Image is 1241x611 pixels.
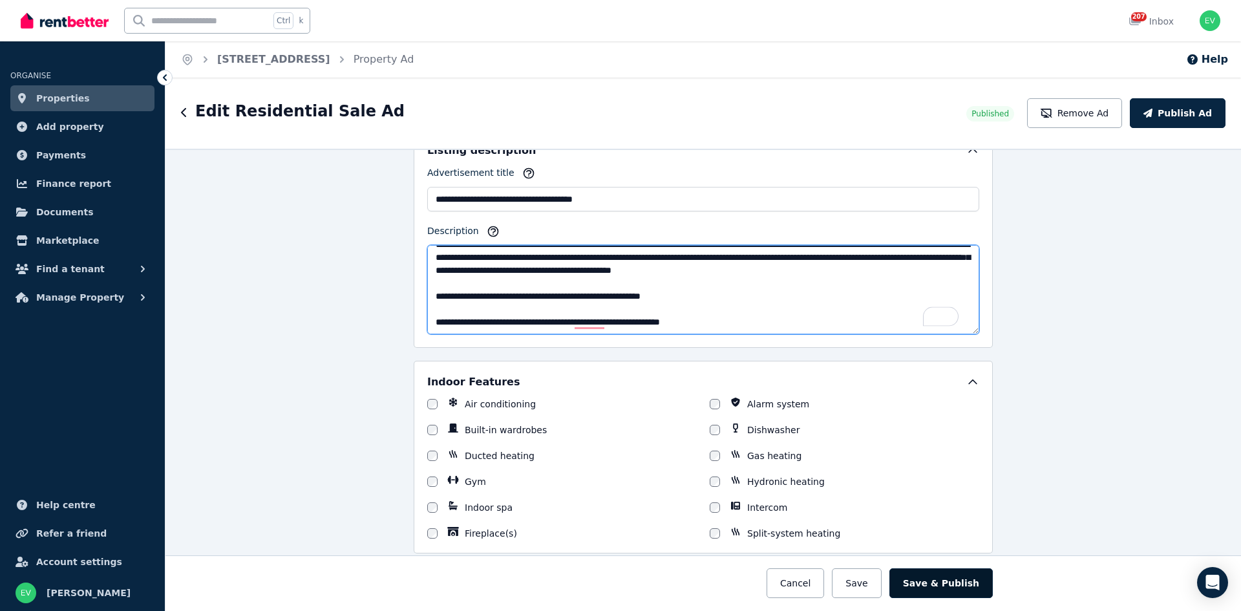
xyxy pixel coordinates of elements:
[36,176,111,191] span: Finance report
[10,71,51,80] span: ORGANISE
[10,228,154,253] a: Marketplace
[427,224,479,242] label: Description
[427,166,514,184] label: Advertisement title
[747,398,809,411] label: Alarm system
[10,284,154,310] button: Manage Property
[16,583,36,603] img: Emma Vatos
[36,261,105,277] span: Find a tenant
[165,41,429,78] nav: Breadcrumb
[747,527,840,540] label: Split-system heating
[1027,98,1122,128] button: Remove Ad
[21,11,109,30] img: RentBetter
[1200,10,1220,31] img: Emma Vatos
[36,233,99,248] span: Marketplace
[10,199,154,225] a: Documents
[1197,567,1228,598] div: Open Intercom Messenger
[971,109,1009,119] span: Published
[1130,98,1225,128] button: Publish Ad
[10,142,154,168] a: Payments
[889,568,993,598] button: Save & Publish
[1129,15,1174,28] div: Inbox
[747,501,787,514] label: Intercom
[747,449,801,462] label: Gas heating
[465,423,547,436] label: Built-in wardrobes
[195,101,405,122] h1: Edit Residential Sale Ad
[36,526,107,541] span: Refer a friend
[36,119,104,134] span: Add property
[465,527,517,540] label: Fireplace(s)
[354,53,414,65] a: Property Ad
[427,245,979,334] textarea: To enrich screen reader interactions, please activate Accessibility in Grammarly extension settings
[10,492,154,518] a: Help centre
[47,585,131,601] span: [PERSON_NAME]
[10,114,154,140] a: Add property
[217,53,330,65] a: [STREET_ADDRESS]
[36,147,86,163] span: Payments
[747,475,825,488] label: Hydronic heating
[10,256,154,282] button: Find a tenant
[465,475,486,488] label: Gym
[36,290,124,305] span: Manage Property
[36,91,90,106] span: Properties
[427,143,536,158] h5: Listing description
[465,449,535,462] label: Ducted heating
[1186,52,1228,67] button: Help
[465,501,513,514] label: Indoor spa
[767,568,824,598] button: Cancel
[1131,12,1147,21] span: 207
[10,520,154,546] a: Refer a friend
[10,171,154,197] a: Finance report
[10,85,154,111] a: Properties
[427,374,520,390] h5: Indoor Features
[832,568,881,598] button: Save
[36,497,96,513] span: Help centre
[747,423,800,436] label: Dishwasher
[36,204,94,220] span: Documents
[10,549,154,575] a: Account settings
[465,398,536,411] label: Air conditioning
[36,554,122,570] span: Account settings
[273,12,293,29] span: Ctrl
[299,16,303,26] span: k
